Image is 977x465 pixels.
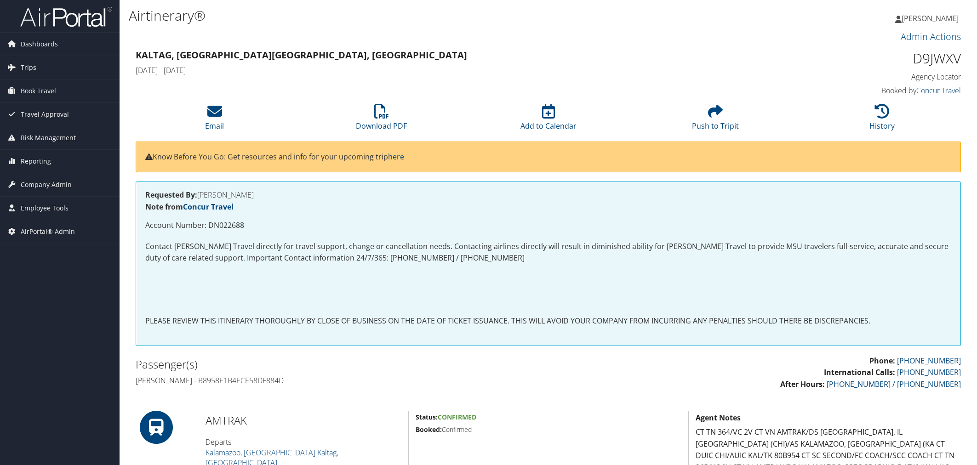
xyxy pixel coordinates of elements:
[129,6,688,25] h1: Airtinerary®
[136,49,467,61] strong: Kaltag, [GEOGRAPHIC_DATA] [GEOGRAPHIC_DATA], [GEOGRAPHIC_DATA]
[21,197,69,220] span: Employee Tools
[145,202,234,212] strong: Note from
[897,367,961,377] a: [PHONE_NUMBER]
[438,413,476,421] span: Confirmed
[902,13,959,23] span: [PERSON_NAME]
[205,109,224,131] a: Email
[145,151,951,163] p: Know Before You Go: Get resources and info for your upcoming trip
[416,425,442,434] strong: Booked:
[765,85,961,96] h4: Booked by
[206,413,401,428] h2: AMTRAK
[765,72,961,82] h4: Agency Locator
[20,6,112,28] img: airportal-logo.png
[145,190,197,200] strong: Requested By:
[416,425,681,434] h5: Confirmed
[21,173,72,196] span: Company Admin
[520,109,577,131] a: Add to Calendar
[145,315,951,327] p: PLEASE REVIEW THIS ITINERARY THOROUGHLY BY CLOSE OF BUSINESS ON THE DATE OF TICKET ISSUANCE. THIS...
[21,103,69,126] span: Travel Approval
[145,241,951,264] p: Contact [PERSON_NAME] Travel directly for travel support, change or cancellation needs. Contactin...
[897,356,961,366] a: [PHONE_NUMBER]
[869,109,895,131] a: History
[869,356,895,366] strong: Phone:
[827,379,961,389] a: [PHONE_NUMBER] / [PHONE_NUMBER]
[21,150,51,173] span: Reporting
[765,49,961,68] h1: D9JWXV
[901,30,961,43] a: Admin Actions
[416,413,438,421] strong: Status:
[136,375,542,386] h4: [PERSON_NAME] - B8958E1B4ECE58DF884D
[21,33,58,56] span: Dashboards
[21,56,36,79] span: Trips
[692,109,739,131] a: Push to Tripit
[21,126,76,149] span: Risk Management
[696,413,741,423] strong: Agent Notes
[21,220,75,243] span: AirPortal® Admin
[356,109,407,131] a: Download PDF
[916,85,961,96] a: Concur Travel
[145,220,951,232] p: Account Number: DN022688
[183,202,234,212] a: Concur Travel
[388,152,404,162] a: here
[780,379,825,389] strong: After Hours:
[136,357,542,372] h2: Passenger(s)
[824,367,895,377] strong: International Calls:
[895,5,968,32] a: [PERSON_NAME]
[145,191,951,198] h4: [PERSON_NAME]
[136,65,751,75] h4: [DATE] - [DATE]
[21,79,56,102] span: Book Travel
